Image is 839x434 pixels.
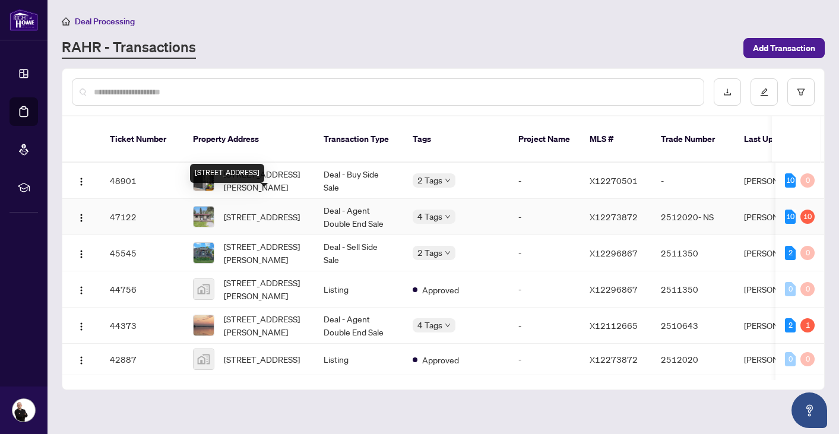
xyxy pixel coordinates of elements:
img: Profile Icon [12,399,35,422]
button: Logo [72,316,91,335]
span: down [445,322,451,328]
td: Deal - Agent Double End Sale [314,199,403,235]
span: X12112665 [590,320,638,331]
div: 2 [785,318,796,332]
img: Logo [77,356,86,365]
span: X12296867 [590,248,638,258]
button: edit [751,78,778,106]
a: RAHR - Transactions [62,37,196,59]
td: - [651,163,734,199]
span: 2 Tags [417,246,442,259]
span: Approved [422,353,459,366]
td: [PERSON_NAME] [734,344,824,375]
button: filter [787,78,815,106]
td: 48901 [100,163,183,199]
button: Add Transaction [743,38,825,58]
td: 44373 [100,308,183,344]
td: 2511350 [651,235,734,271]
span: X12273872 [590,354,638,365]
span: X12273872 [590,211,638,222]
div: 2 [785,246,796,260]
button: Logo [72,280,91,299]
td: 2512020 [651,344,734,375]
td: 2510643 [651,308,734,344]
img: thumbnail-img [194,243,214,263]
div: 10 [785,173,796,188]
div: 1 [800,318,815,332]
td: - [509,344,580,375]
span: down [445,178,451,183]
td: Deal - Buy Side Sale [314,163,403,199]
th: Project Name [509,116,580,163]
span: [STREET_ADDRESS] [224,353,300,366]
th: Ticket Number [100,116,183,163]
button: Logo [72,350,91,369]
td: 47122 [100,199,183,235]
td: - [509,235,580,271]
span: down [445,250,451,256]
td: [PERSON_NAME] [734,271,824,308]
th: Property Address [183,116,314,163]
button: Logo [72,243,91,262]
th: MLS # [580,116,651,163]
button: Logo [72,207,91,226]
img: Logo [77,286,86,295]
span: [STREET_ADDRESS][PERSON_NAME] [224,240,305,266]
span: 2 Tags [417,173,442,187]
td: 45545 [100,235,183,271]
td: 42887 [100,344,183,375]
button: Logo [72,171,91,190]
span: down [445,214,451,220]
img: thumbnail-img [194,279,214,299]
button: Open asap [791,392,827,428]
span: [STREET_ADDRESS] [224,210,300,223]
span: edit [760,88,768,96]
img: thumbnail-img [194,349,214,369]
span: [STREET_ADDRESS][PERSON_NAME] [224,167,305,194]
th: Transaction Type [314,116,403,163]
span: [STREET_ADDRESS][PERSON_NAME] [224,312,305,338]
img: Logo [77,177,86,186]
td: [PERSON_NAME] [734,308,824,344]
td: Deal - Sell Side Sale [314,235,403,271]
img: thumbnail-img [194,315,214,335]
span: Add Transaction [753,39,815,58]
img: Logo [77,322,86,331]
td: [PERSON_NAME] [734,163,824,199]
div: 0 [800,282,815,296]
span: X12296867 [590,284,638,294]
td: 2512020- NS [651,199,734,235]
span: filter [797,88,805,96]
div: 10 [800,210,815,224]
span: [STREET_ADDRESS][PERSON_NAME] [224,276,305,302]
td: [PERSON_NAME] [734,235,824,271]
td: - [509,271,580,308]
td: - [509,199,580,235]
span: download [723,88,732,96]
img: logo [10,9,38,31]
th: Tags [403,116,509,163]
th: Last Updated By [734,116,824,163]
img: Logo [77,213,86,223]
img: Logo [77,249,86,259]
td: - [509,308,580,344]
td: - [509,163,580,199]
span: home [62,17,70,26]
div: 0 [785,282,796,296]
td: [PERSON_NAME] [734,199,824,235]
span: Approved [422,283,459,296]
span: Deal Processing [75,16,135,27]
td: 44756 [100,271,183,308]
img: thumbnail-img [194,207,214,227]
td: 2511350 [651,271,734,308]
span: X12270501 [590,175,638,186]
span: 4 Tags [417,210,442,223]
span: 4 Tags [417,318,442,332]
th: Trade Number [651,116,734,163]
div: 0 [800,173,815,188]
div: 0 [785,352,796,366]
div: 10 [785,210,796,224]
td: Deal - Agent Double End Sale [314,308,403,344]
div: [STREET_ADDRESS] [190,164,264,183]
button: download [714,78,741,106]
